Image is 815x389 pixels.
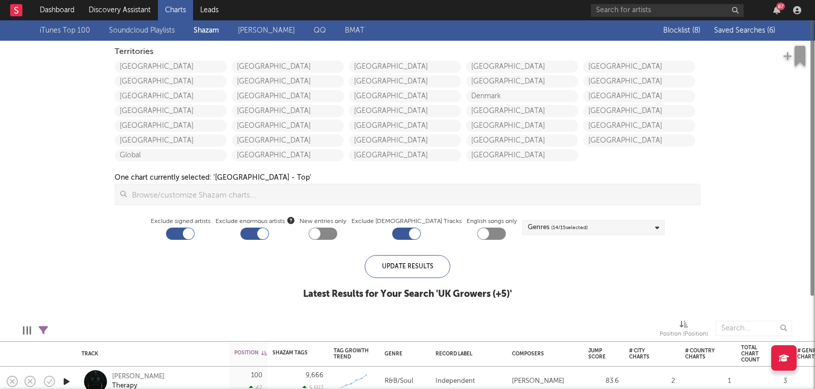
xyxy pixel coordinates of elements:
div: Independent [436,375,475,387]
a: Soundcloud Playlists [109,24,175,37]
input: Search for artists [591,4,744,17]
div: Edit Columns [23,316,31,345]
a: [GEOGRAPHIC_DATA] [232,61,344,73]
a: [GEOGRAPHIC_DATA] [466,134,578,147]
div: [PERSON_NAME] [112,372,165,381]
a: [GEOGRAPHIC_DATA] [232,120,344,132]
label: English songs only [467,215,517,228]
a: [GEOGRAPHIC_DATA] [466,149,578,161]
div: Track [81,351,219,357]
div: Record Label [436,351,497,357]
a: [GEOGRAPHIC_DATA] [583,134,695,147]
a: [GEOGRAPHIC_DATA] [583,90,695,102]
a: [GEOGRAPHIC_DATA] [583,61,695,73]
a: [PERSON_NAME] [238,24,295,37]
a: [GEOGRAPHIC_DATA] [466,75,578,88]
a: [GEOGRAPHIC_DATA] [349,134,461,147]
label: New entries only [300,215,346,228]
a: [GEOGRAPHIC_DATA] [115,105,227,117]
a: Global [115,149,227,161]
a: [GEOGRAPHIC_DATA] [232,90,344,102]
a: [GEOGRAPHIC_DATA] [349,120,461,132]
a: [GEOGRAPHIC_DATA] [115,75,227,88]
a: iTunes Top 100 [40,24,90,37]
div: Genres [528,221,588,234]
span: Saved Searches [714,27,775,34]
div: Position (Position) [660,316,708,345]
span: ( 14 / 15 selected) [551,221,588,234]
div: One chart currently selected: ' [GEOGRAPHIC_DATA] - Top ' [115,172,311,184]
a: [GEOGRAPHIC_DATA] [466,105,578,117]
div: 2 [629,375,675,387]
div: Position (Position) [660,328,708,341]
a: [GEOGRAPHIC_DATA] [466,61,578,73]
a: QQ [314,24,326,37]
input: Search... [716,321,792,336]
div: Territories [115,46,700,58]
div: [PERSON_NAME] [512,375,564,387]
span: Blocklist [663,27,700,34]
button: Saved Searches (6) [711,26,775,35]
a: [GEOGRAPHIC_DATA] [583,120,695,132]
div: 1 [685,375,731,387]
a: [GEOGRAPHIC_DATA] [115,134,227,147]
a: [GEOGRAPHIC_DATA] [232,149,344,161]
label: Exclude [DEMOGRAPHIC_DATA] Tracks [351,215,461,228]
span: ( 6 ) [767,27,775,34]
div: 87 [776,3,785,10]
div: Jump Score [588,348,606,360]
a: [GEOGRAPHIC_DATA] [349,90,461,102]
div: # City Charts [629,348,660,360]
div: Total Chart Count [741,345,772,363]
div: 3 [741,375,787,387]
div: Shazam Tags [273,350,308,356]
button: 87 [773,6,780,14]
div: Genre [385,351,420,357]
a: [GEOGRAPHIC_DATA] [349,75,461,88]
a: [GEOGRAPHIC_DATA] [349,61,461,73]
div: Update Results [365,255,450,278]
a: [GEOGRAPHIC_DATA] [349,105,461,117]
a: Denmark [466,90,578,102]
div: Filters(1 filter active) [39,316,48,345]
a: [GEOGRAPHIC_DATA] [232,134,344,147]
a: [GEOGRAPHIC_DATA] [232,75,344,88]
button: Exclude enormous artists [287,215,294,225]
a: [GEOGRAPHIC_DATA] [349,149,461,161]
div: 9,666 [306,372,323,379]
div: 83.6 [588,375,619,387]
a: [GEOGRAPHIC_DATA] [115,90,227,102]
input: Browse/customize Shazam charts... [127,184,700,205]
div: R&B/Soul [385,375,413,387]
div: # Country Charts [685,348,716,360]
div: Tag Growth Trend [334,348,369,360]
a: [GEOGRAPHIC_DATA] [115,61,227,73]
span: Exclude enormous artists [215,215,294,228]
div: 100 [251,372,262,379]
div: Latest Results for Your Search ' UK Growers (+5) ' [303,288,512,300]
label: Exclude signed artists [151,215,210,228]
a: [GEOGRAPHIC_DATA] [466,120,578,132]
div: Composers [512,351,573,357]
a: [GEOGRAPHIC_DATA] [583,75,695,88]
div: Position [234,350,267,356]
a: [GEOGRAPHIC_DATA] [583,105,695,117]
a: [GEOGRAPHIC_DATA] [115,120,227,132]
a: BMAT [345,24,364,37]
a: [GEOGRAPHIC_DATA] [232,105,344,117]
span: ( 8 ) [692,27,700,34]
